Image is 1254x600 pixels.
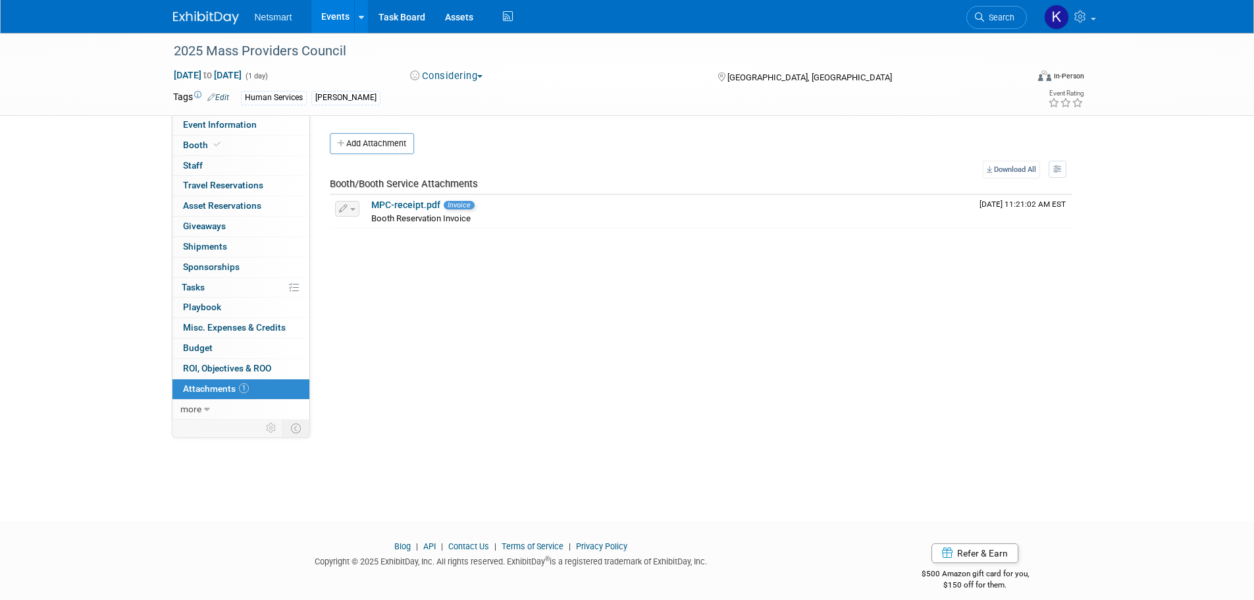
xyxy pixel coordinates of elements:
[173,69,242,81] span: [DATE] [DATE]
[183,342,213,353] span: Budget
[239,383,249,393] span: 1
[172,318,309,338] a: Misc. Expenses & Credits
[545,555,550,562] sup: ®
[183,363,271,373] span: ROI, Objectives & ROO
[183,119,257,130] span: Event Information
[201,70,214,80] span: to
[931,543,1018,563] a: Refer & Earn
[413,541,421,551] span: |
[173,11,239,24] img: ExhibitDay
[207,93,229,102] a: Edit
[183,261,240,272] span: Sponsorships
[172,379,309,399] a: Attachments1
[974,195,1072,228] td: Upload Timestamp
[172,258,309,277] a: Sponsorships
[183,160,203,171] span: Staff
[183,221,226,231] span: Giveaways
[255,12,292,22] span: Netsmart
[448,541,489,551] a: Contact Us
[172,298,309,317] a: Playbook
[949,68,1085,88] div: Event Format
[371,213,471,223] span: Booth Reservation Invoice
[169,40,1007,63] div: 2025 Mass Providers Council
[180,404,201,414] span: more
[183,200,261,211] span: Asset Reservations
[173,553,850,568] div: Copyright © 2025 ExhibitDay, Inc. All rights reserved. ExhibitDay is a registered trademark of Ex...
[966,6,1027,29] a: Search
[869,560,1082,590] div: $500 Amazon gift card for you,
[1053,71,1084,81] div: In-Person
[502,541,563,551] a: Terms of Service
[172,136,309,155] a: Booth
[172,196,309,216] a: Asset Reservations
[241,91,307,105] div: Human Services
[330,178,478,190] span: Booth/Booth Service Attachments
[576,541,627,551] a: Privacy Policy
[984,13,1014,22] span: Search
[172,156,309,176] a: Staff
[565,541,574,551] span: |
[183,302,221,312] span: Playbook
[183,383,249,394] span: Attachments
[980,200,1066,209] span: Upload Timestamp
[311,91,380,105] div: [PERSON_NAME]
[330,133,414,154] button: Add Attachment
[727,72,892,82] span: [GEOGRAPHIC_DATA], [GEOGRAPHIC_DATA]
[183,322,286,333] span: Misc. Expenses & Credits
[869,580,1082,591] div: $150 off for them.
[172,176,309,196] a: Travel Reservations
[983,161,1040,178] a: Download All
[371,200,440,210] a: MPC-receipt.pdf
[183,180,263,190] span: Travel Reservations
[491,541,500,551] span: |
[260,420,283,437] td: Personalize Event Tab Strip
[1044,5,1069,30] img: Kaitlyn Woicke
[405,69,488,83] button: Considering
[282,420,309,437] td: Toggle Event Tabs
[438,541,446,551] span: |
[183,241,227,252] span: Shipments
[172,115,309,135] a: Event Information
[244,72,268,80] span: (1 day)
[1038,70,1051,81] img: Format-Inperson.png
[172,359,309,379] a: ROI, Objectives & ROO
[423,541,436,551] a: API
[172,237,309,257] a: Shipments
[214,141,221,148] i: Booth reservation complete
[172,278,309,298] a: Tasks
[172,400,309,420] a: more
[444,201,475,209] span: Invoice
[172,339,309,358] a: Budget
[1048,90,1084,97] div: Event Rating
[173,90,229,105] td: Tags
[183,140,223,150] span: Booth
[394,541,411,551] a: Blog
[172,217,309,236] a: Giveaways
[182,282,205,292] span: Tasks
